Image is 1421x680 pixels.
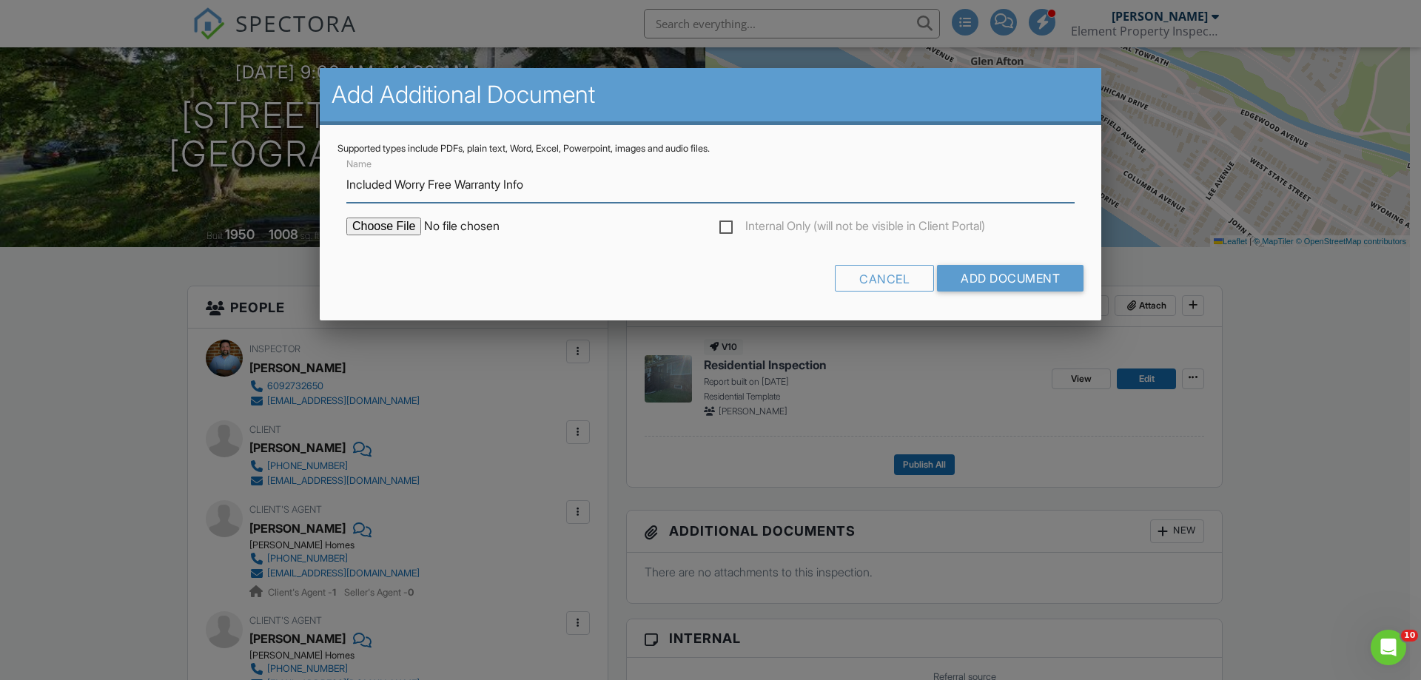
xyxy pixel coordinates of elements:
div: Supported types include PDFs, plain text, Word, Excel, Powerpoint, images and audio files. [337,143,1084,155]
input: Add Document [937,265,1084,292]
iframe: Intercom live chat [1371,630,1406,665]
span: 10 [1401,630,1418,642]
label: Name [346,158,372,171]
div: Cancel [835,265,934,292]
h2: Add Additional Document [332,80,1089,110]
label: Internal Only (will not be visible in Client Portal) [719,219,985,238]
